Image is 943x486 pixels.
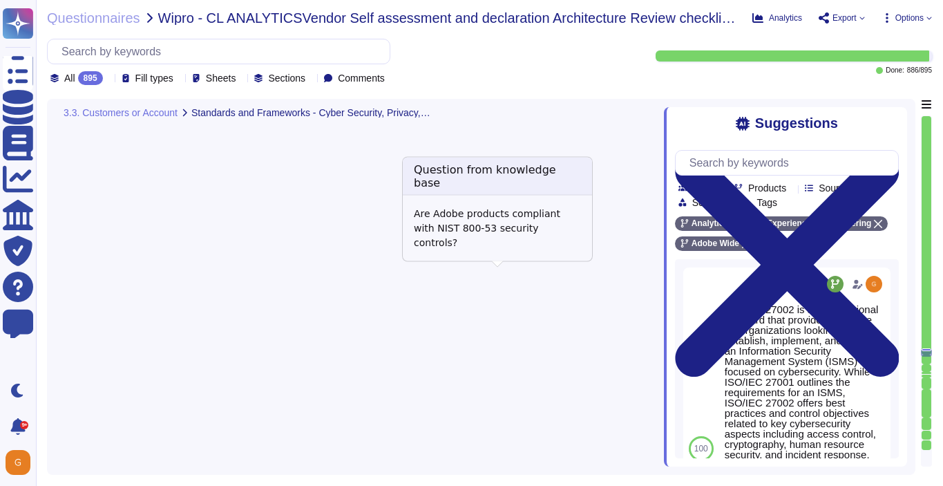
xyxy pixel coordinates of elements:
span: 886 / 895 [907,67,932,74]
input: Search by keywords [683,151,898,175]
span: 3.3. Customers or Account [64,108,178,118]
div: Are Adobe products compliant with NIST 800-53 security controls? [403,196,592,261]
button: Analytics [752,12,802,24]
img: user [6,450,30,475]
span: Sheets [206,73,236,83]
div: 895 [78,71,103,85]
span: 100 [694,445,708,453]
span: Options [895,14,924,22]
span: Wipro - CL ANALYTICSVendor Self assessment and declaration Architecture Review checklist ver 1.7.... [158,11,741,25]
button: user [3,447,40,478]
span: Analytics [769,14,802,22]
img: user [866,276,882,292]
h3: Question from knowledge base [403,157,592,195]
span: Fill types [135,73,173,83]
span: Sections [268,73,305,83]
span: All [64,73,75,83]
span: Questionnaires [47,11,140,25]
div: 9+ [20,421,28,429]
span: Standards and Frameworks - Cyber Security, Privacy, Business Continuity, Financial [191,108,430,118]
span: Done: [886,67,904,74]
input: Search by keywords [55,39,390,64]
span: Export [832,14,857,22]
span: Comments [338,73,385,83]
